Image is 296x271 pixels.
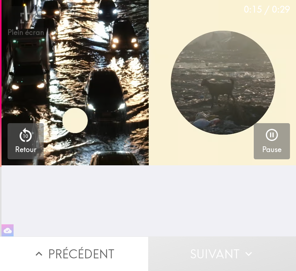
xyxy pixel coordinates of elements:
h5: Pause [262,145,282,155]
button: Pause [254,123,290,159]
button: Plein écran [8,6,44,42]
p: 10 [23,133,28,139]
h5: Retour [15,145,37,155]
h5: Plein écran [8,27,44,38]
button: 10Retour [8,123,44,159]
div: 0:15 / 0:29 [244,3,290,16]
